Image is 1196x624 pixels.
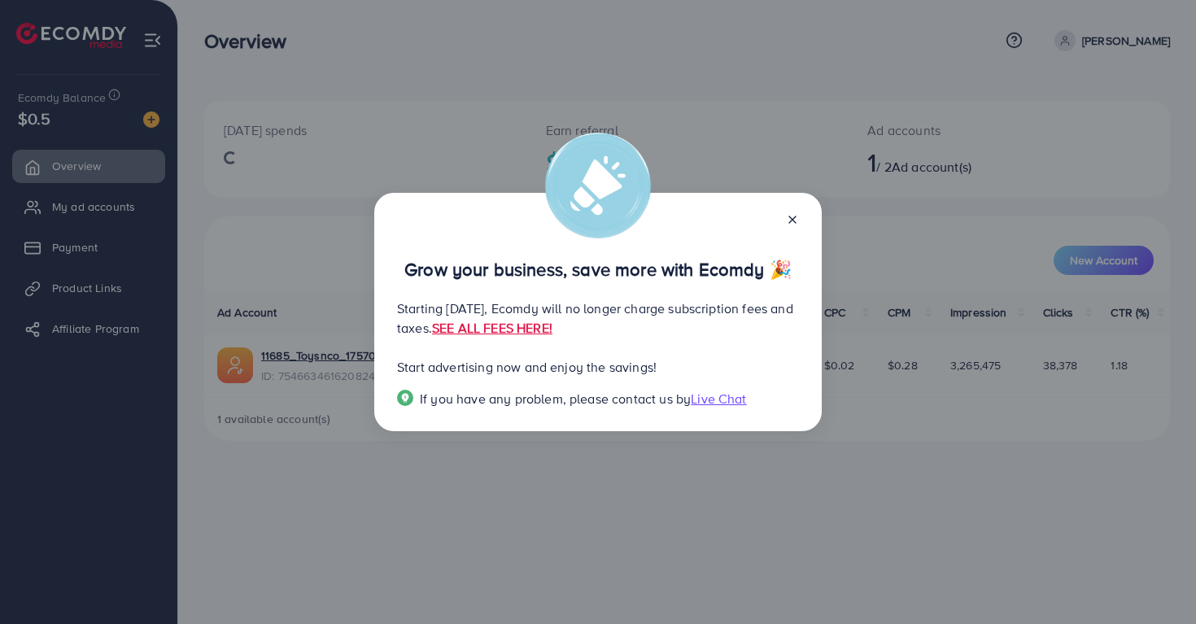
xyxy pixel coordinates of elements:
span: Live Chat [691,390,746,408]
span: If you have any problem, please contact us by [420,390,691,408]
img: alert [545,133,651,238]
p: Starting [DATE], Ecomdy will no longer charge subscription fees and taxes. [397,299,799,338]
p: Start advertising now and enjoy the savings! [397,357,799,377]
p: Grow your business, save more with Ecomdy 🎉 [397,260,799,279]
a: SEE ALL FEES HERE! [432,319,552,337]
img: Popup guide [397,390,413,406]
